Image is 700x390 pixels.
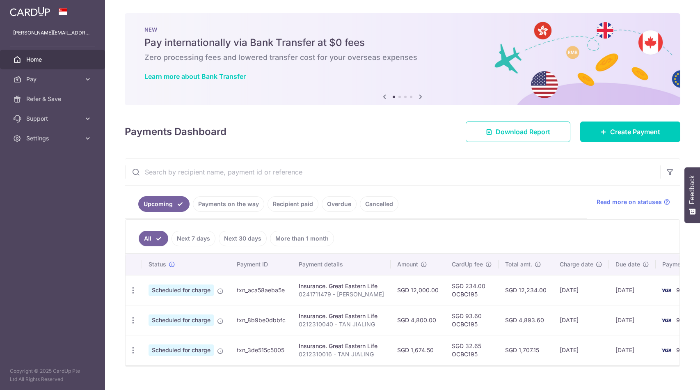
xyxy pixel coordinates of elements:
[144,72,246,80] a: Learn more about Bank Transfer
[138,196,190,212] a: Upcoming
[26,95,80,103] span: Refer & Save
[144,26,661,33] p: NEW
[452,260,483,268] span: CardUp fee
[391,335,445,365] td: SGD 1,674.50
[125,159,660,185] input: Search by recipient name, payment id or reference
[684,167,700,223] button: Feedback - Show survey
[445,335,499,365] td: SGD 32.65 OCBC195
[193,196,264,212] a: Payments on the way
[597,198,662,206] span: Read more on statuses
[609,275,656,305] td: [DATE]
[172,231,215,246] a: Next 7 days
[553,305,609,335] td: [DATE]
[230,335,292,365] td: txn_3de515c5005
[610,127,660,137] span: Create Payment
[299,282,384,290] div: Insurance. Great Eastern Life
[560,260,593,268] span: Charge date
[149,260,166,268] span: Status
[149,344,214,356] span: Scheduled for charge
[230,305,292,335] td: txn_8b9be0dbbfc
[553,335,609,365] td: [DATE]
[230,275,292,305] td: txn_aca58aeba5e
[292,254,391,275] th: Payment details
[219,231,267,246] a: Next 30 days
[10,7,50,16] img: CardUp
[299,312,384,320] div: Insurance. Great Eastern Life
[391,275,445,305] td: SGD 12,000.00
[689,175,696,204] span: Feedback
[299,342,384,350] div: Insurance. Great Eastern Life
[270,231,334,246] a: More than 1 month
[676,317,690,323] span: 9281
[322,196,357,212] a: Overdue
[299,320,384,328] p: 0212310040 - TAN JIALING
[676,287,690,294] span: 9281
[580,122,680,142] a: Create Payment
[658,345,675,355] img: Bank Card
[658,315,675,325] img: Bank Card
[397,260,418,268] span: Amount
[299,350,384,358] p: 0212310016 - TAN JIALING
[505,260,532,268] span: Total amt.
[496,127,550,137] span: Download Report
[499,275,553,305] td: SGD 12,234.00
[445,275,499,305] td: SGD 234.00 OCBC195
[144,36,661,49] h5: Pay internationally via Bank Transfer at $0 fees
[391,305,445,335] td: SGD 4,800.00
[26,75,80,83] span: Pay
[26,115,80,123] span: Support
[609,305,656,335] td: [DATE]
[149,284,214,296] span: Scheduled for charge
[676,346,690,353] span: 9281
[125,13,680,105] img: Bank transfer banner
[466,122,570,142] a: Download Report
[597,198,670,206] a: Read more on statuses
[268,196,318,212] a: Recipient paid
[26,55,80,64] span: Home
[553,275,609,305] td: [DATE]
[149,314,214,326] span: Scheduled for charge
[499,305,553,335] td: SGD 4,893.60
[609,335,656,365] td: [DATE]
[139,231,168,246] a: All
[13,29,92,37] p: [PERSON_NAME][EMAIL_ADDRESS][DOMAIN_NAME]
[125,124,226,139] h4: Payments Dashboard
[445,305,499,335] td: SGD 93.60 OCBC195
[360,196,398,212] a: Cancelled
[658,285,675,295] img: Bank Card
[26,134,80,142] span: Settings
[230,254,292,275] th: Payment ID
[499,335,553,365] td: SGD 1,707.15
[299,290,384,298] p: 0241711479 - [PERSON_NAME]
[144,53,661,62] h6: Zero processing fees and lowered transfer cost for your overseas expenses
[615,260,640,268] span: Due date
